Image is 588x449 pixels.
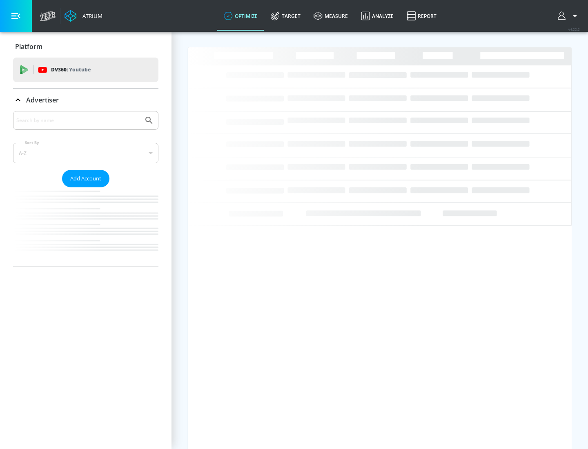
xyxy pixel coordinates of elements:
[65,10,102,22] a: Atrium
[354,1,400,31] a: Analyze
[217,1,264,31] a: optimize
[307,1,354,31] a: measure
[13,187,158,267] nav: list of Advertiser
[13,111,158,267] div: Advertiser
[264,1,307,31] a: Target
[69,65,91,74] p: Youtube
[70,174,101,183] span: Add Account
[13,58,158,82] div: DV360: Youtube
[13,143,158,163] div: A-Z
[23,140,41,145] label: Sort By
[13,89,158,111] div: Advertiser
[400,1,443,31] a: Report
[568,27,580,31] span: v 4.22.2
[51,65,91,74] p: DV360:
[15,42,42,51] p: Platform
[16,115,140,126] input: Search by name
[26,96,59,104] p: Advertiser
[79,12,102,20] div: Atrium
[13,35,158,58] div: Platform
[62,170,109,187] button: Add Account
